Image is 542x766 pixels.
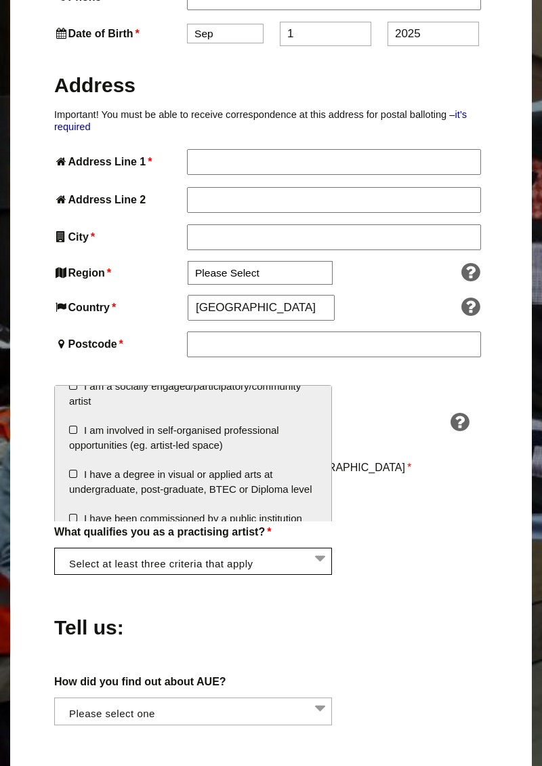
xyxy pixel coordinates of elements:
[54,523,488,541] label: What qualifies you as a practising artist?
[54,190,184,209] label: Address Line 2
[55,416,331,460] li: I am involved in self-organised professional opportunities (eg. artist-led space)
[55,372,331,416] li: I am a socially engaged/participatory/community artist
[54,298,185,317] label: Country
[54,264,185,282] label: Region
[54,72,488,98] h2: Address
[54,109,467,132] a: it’s required
[54,335,184,353] label: Postcode
[54,24,184,43] label: Date of Birth
[55,460,331,504] li: I have a degree in visual or applied arts at undergraduate, post-graduate, BTEC or Diploma level
[54,672,488,691] label: How did you find out about AUE?
[54,108,488,134] p: Important! You must be able to receive correspondence at this address for postal balloting –
[55,504,331,533] li: I have been commissioned by a public institution
[54,614,184,641] h2: Tell us:
[54,153,184,171] label: Address Line 1
[54,228,184,246] label: City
